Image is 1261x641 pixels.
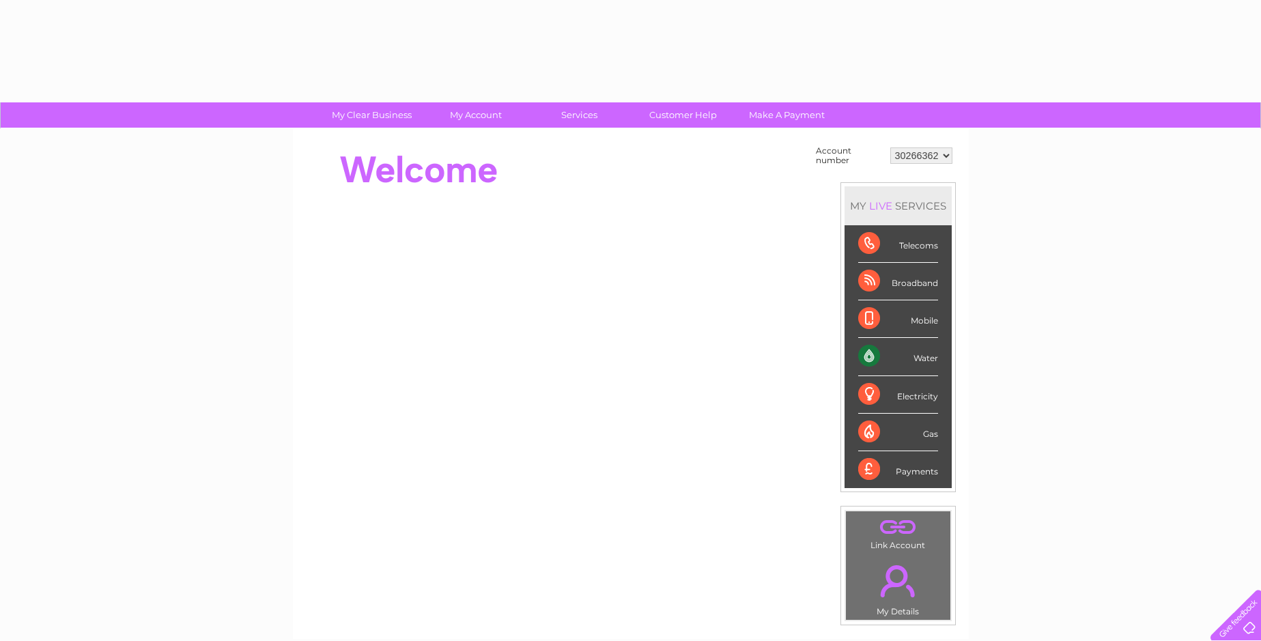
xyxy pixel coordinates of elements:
[858,376,938,414] div: Electricity
[845,554,951,621] td: My Details
[858,451,938,488] div: Payments
[866,199,895,212] div: LIVE
[315,102,428,128] a: My Clear Business
[627,102,739,128] a: Customer Help
[812,143,887,169] td: Account number
[849,515,947,539] a: .
[731,102,843,128] a: Make A Payment
[419,102,532,128] a: My Account
[523,102,636,128] a: Services
[858,263,938,300] div: Broadband
[858,338,938,375] div: Water
[845,186,952,225] div: MY SERVICES
[858,414,938,451] div: Gas
[858,225,938,263] div: Telecoms
[845,511,951,554] td: Link Account
[849,557,947,605] a: .
[858,300,938,338] div: Mobile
